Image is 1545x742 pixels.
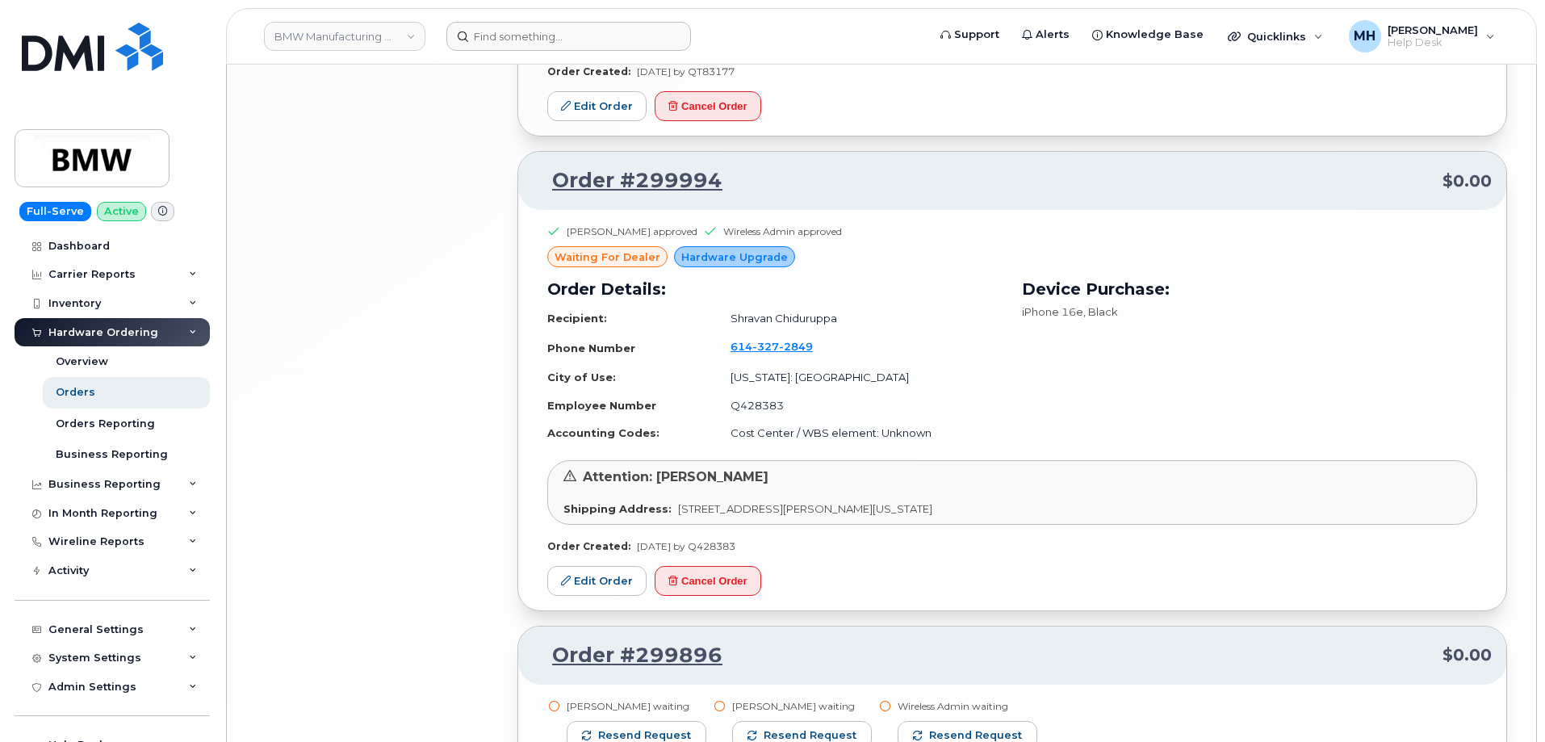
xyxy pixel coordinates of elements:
strong: Order Created: [547,65,630,78]
div: Melissa Hoye [1338,20,1506,52]
button: Cancel Order [655,566,761,596]
span: Support [954,27,999,43]
span: Quicklinks [1247,30,1306,43]
iframe: Messenger Launcher [1475,672,1533,730]
button: Cancel Order [655,91,761,121]
div: Quicklinks [1216,20,1334,52]
div: [PERSON_NAME] approved [567,224,697,238]
span: $0.00 [1442,170,1492,193]
a: Edit Order [547,91,647,121]
a: 6143272849 [731,340,832,353]
a: Edit Order [547,566,647,596]
a: Order #299994 [533,166,722,195]
span: $0.00 [1442,643,1492,667]
span: MH [1354,27,1375,46]
strong: City of Use: [547,371,616,384]
td: Q428383 [716,392,1003,420]
div: [PERSON_NAME] waiting [732,699,872,713]
a: BMW Manufacturing Co LLC [264,22,425,51]
strong: Shipping Address: [563,502,672,515]
span: [DATE] by Q428383 [637,540,735,552]
span: waiting for dealer [555,249,660,265]
input: Find something... [446,22,691,51]
strong: Order Created: [547,540,630,552]
span: 614 [731,340,813,353]
strong: Accounting Codes: [547,426,659,439]
span: [PERSON_NAME] [1388,23,1478,36]
a: Order #299896 [533,641,722,670]
span: Help Desk [1388,36,1478,49]
a: Support [929,19,1011,51]
span: iPhone 16e [1022,305,1083,318]
h3: Order Details: [547,277,1003,301]
span: Alerts [1036,27,1070,43]
a: Alerts [1011,19,1081,51]
span: 2849 [779,340,813,353]
strong: Recipient: [547,312,607,325]
a: Knowledge Base [1081,19,1215,51]
td: Shravan Chiduruppa [716,304,1003,333]
span: [STREET_ADDRESS][PERSON_NAME][US_STATE] [678,502,932,515]
div: [PERSON_NAME] waiting [567,699,706,713]
div: Wireless Admin approved [723,224,842,238]
h3: Device Purchase: [1022,277,1477,301]
span: [DATE] by QT83177 [637,65,735,78]
span: Attention: [PERSON_NAME] [583,469,768,484]
td: Cost Center / WBS element: Unknown [716,419,1003,447]
span: 327 [752,340,779,353]
strong: Phone Number [547,342,635,354]
span: , Black [1083,305,1118,318]
strong: Employee Number [547,399,656,412]
span: Knowledge Base [1106,27,1204,43]
td: [US_STATE]: [GEOGRAPHIC_DATA] [716,363,1003,392]
span: Hardware Upgrade [681,249,788,265]
div: Wireless Admin waiting [898,699,1037,713]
